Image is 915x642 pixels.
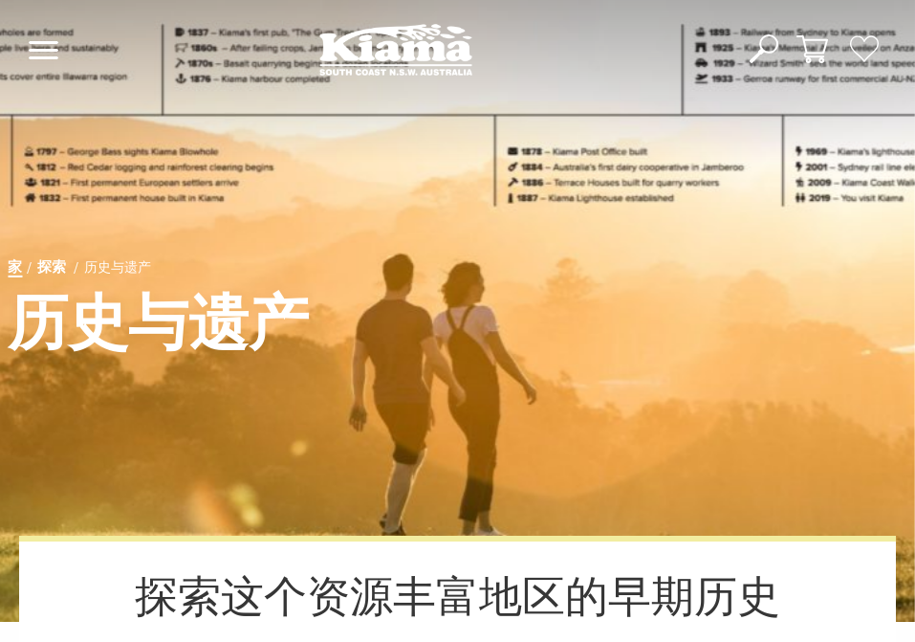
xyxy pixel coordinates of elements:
[135,568,780,623] font: 探索这个资源丰富地区的早期历史
[8,258,22,276] font: 家
[84,258,151,276] font: 历史与遗产
[8,284,309,360] font: 历史与遗产
[8,258,22,277] a: 家
[37,258,66,277] a: 探索
[319,23,472,76] img: 基阿玛标志
[37,258,66,276] font: 探索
